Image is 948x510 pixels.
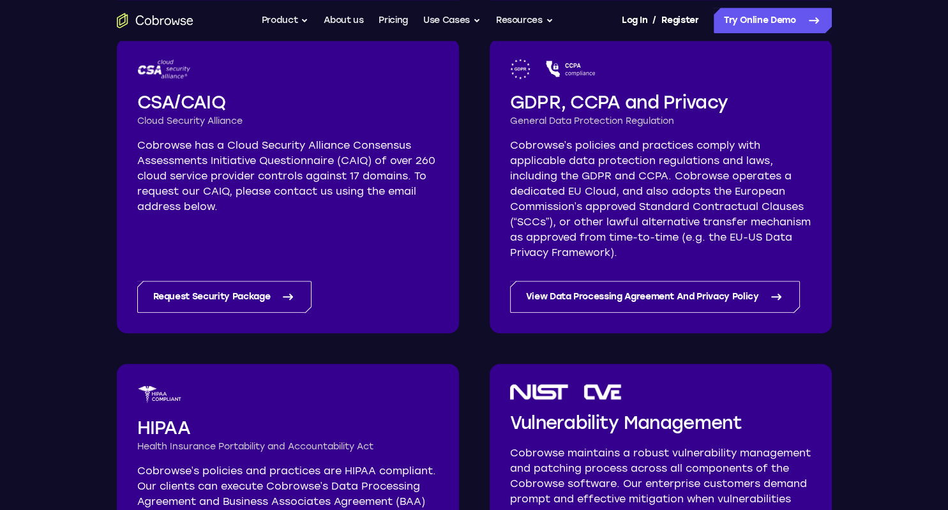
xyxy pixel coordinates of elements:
[510,138,811,260] p: Cobrowse’s policies and practices comply with applicable data protection regulations and laws, in...
[583,384,622,400] img: CVE logo
[137,281,312,313] a: Request Security Package
[137,59,192,79] img: CSA logo
[137,138,439,214] p: Cobrowse has a Cloud Security Alliance Consensus Assessments Initiative Questionnaire (CAIQ) of o...
[117,13,193,28] a: Go to the home page
[262,8,309,33] button: Product
[661,8,698,33] a: Register
[496,8,553,33] button: Resources
[379,8,408,33] a: Pricing
[137,89,439,115] h2: CSA/CAIQ
[510,115,811,128] h3: General Data Protection Regulation
[510,59,531,79] img: GDPR logo
[546,59,595,79] img: CCPA logo
[622,8,647,33] a: Log In
[137,115,439,128] h3: Cloud Security Alliance
[324,8,363,33] a: About us
[137,415,439,440] h2: HIPAA
[714,8,832,33] a: Try Online Demo
[137,384,182,405] img: HIPAA logo
[510,384,568,400] img: NIST logo
[510,89,811,115] h2: GDPR, CCPA and Privacy
[137,440,439,453] h3: Health Insurance Portability and Accountability Act
[423,8,481,33] button: Use Cases
[652,13,656,28] span: /
[510,281,801,313] a: View Data Processing Agreement And Privacy Policy
[510,410,811,435] h2: Vulnerability Management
